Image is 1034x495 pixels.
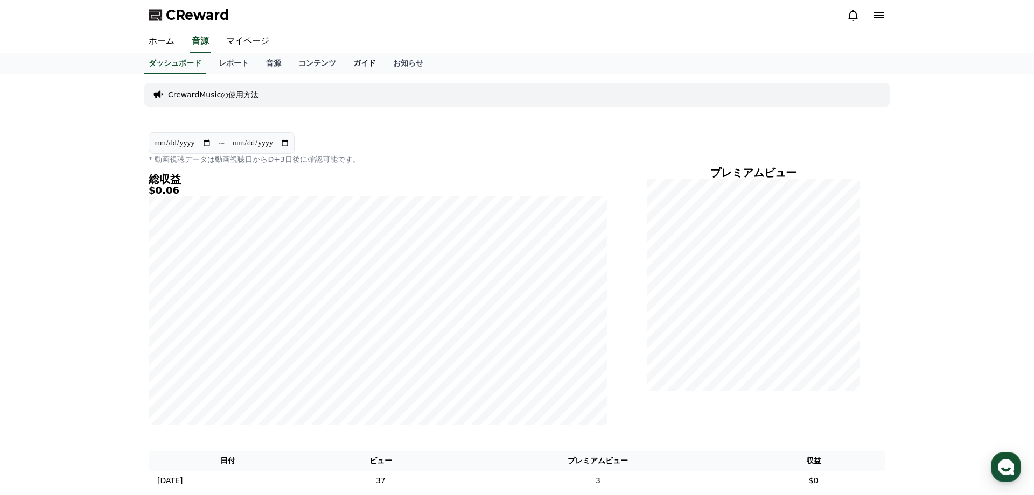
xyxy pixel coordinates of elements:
a: お知らせ [385,53,432,74]
p: * 動画視聴データは動画視聴日からD+3日後に確認可能です。 [149,154,607,165]
h4: 総収益 [149,173,607,185]
td: 3 [455,471,742,491]
span: Messages [89,358,121,366]
a: ガイド [345,53,385,74]
a: CReward [149,6,229,24]
a: レポート [210,53,257,74]
a: Home [3,341,71,368]
span: CReward [166,6,229,24]
p: [DATE] [157,475,183,486]
h5: $0.06 [149,185,607,196]
a: ダッシュボード [144,53,206,74]
a: コンテンツ [290,53,345,74]
a: CrewardMusicの使用方法 [168,89,258,100]
span: Home [27,357,46,366]
a: Messages [71,341,139,368]
th: ビュー [307,451,455,471]
span: Settings [159,357,186,366]
th: プレミアムビュー [455,451,742,471]
td: 37 [307,471,455,491]
a: 音源 [257,53,290,74]
th: 日付 [149,451,307,471]
a: Settings [139,341,207,368]
p: ~ [218,137,225,150]
a: 音源 [190,30,211,53]
th: 収益 [742,451,885,471]
td: $0 [742,471,885,491]
h4: プレミアムビュー [647,167,860,179]
a: マイページ [218,30,278,53]
a: ホーム [140,30,183,53]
